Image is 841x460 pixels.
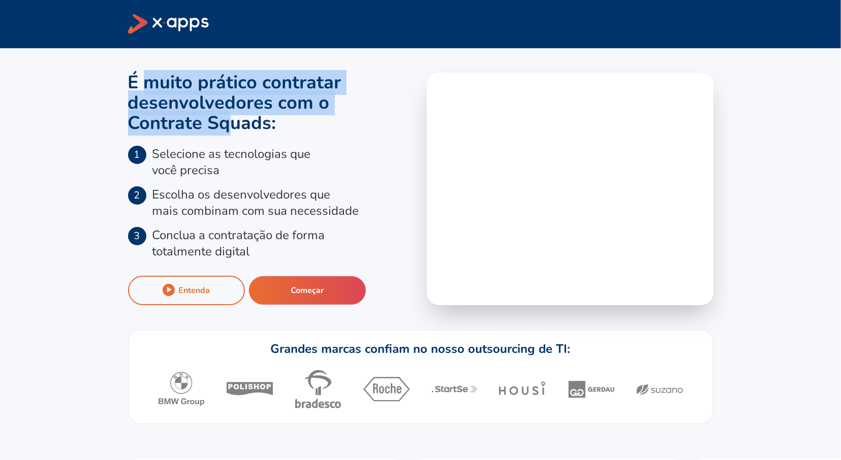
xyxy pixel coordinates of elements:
[128,227,146,245] span: 3
[152,146,311,178] p: Selecione as tecnologias que você precisa
[128,146,146,164] span: 1
[249,276,366,305] button: Começar
[179,285,210,296] div: Entenda
[128,276,245,305] button: Entenda
[152,186,359,219] p: Escolha os desenvolvedores que mais combinam com sua necessidade
[128,111,272,136] span: Contrate Squads
[128,186,146,205] span: 2
[271,341,571,357] h1: Grandes marcas confiam no nosso outsourcing de TI:
[152,227,325,259] p: Conclua a contratação de forma totalmente digital
[128,73,415,134] h1: É muito prático contratar desenvolvedores com o :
